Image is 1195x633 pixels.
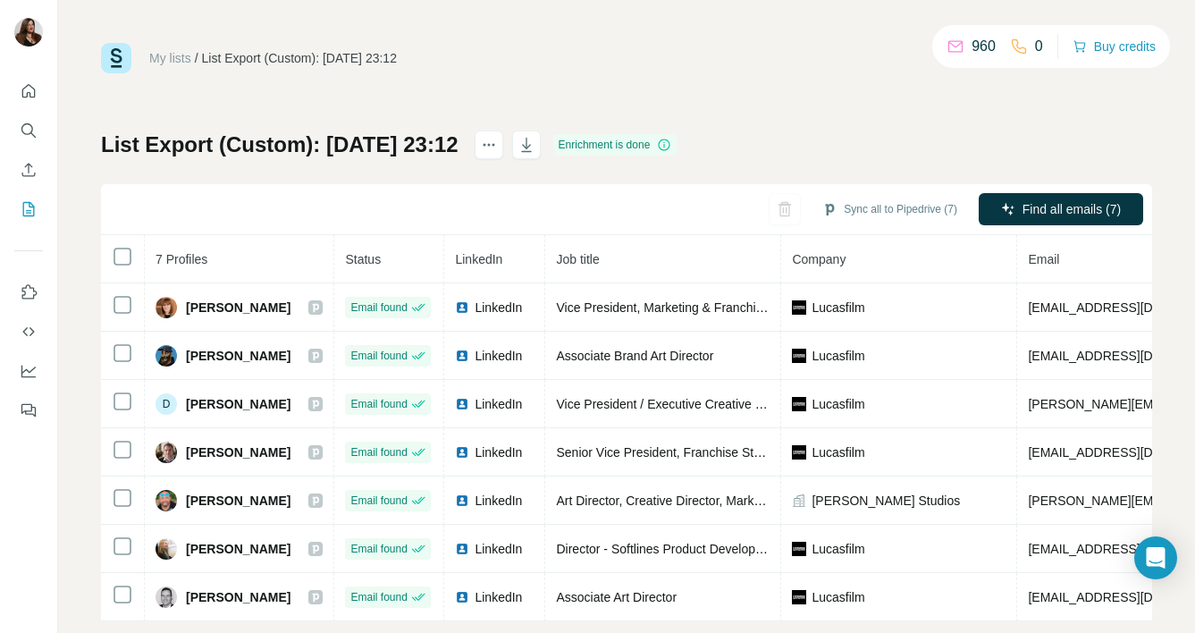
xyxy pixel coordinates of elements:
[556,300,819,315] span: Vice President, Marketing & Franchise Creative
[1134,536,1177,579] div: Open Intercom Messenger
[792,300,806,315] img: company-logo
[979,193,1143,225] button: Find all emails (7)
[812,492,960,510] span: [PERSON_NAME] Studios
[972,36,996,57] p: 960
[156,297,177,318] img: Avatar
[14,394,43,426] button: Feedback
[156,345,177,367] img: Avatar
[186,588,290,606] span: [PERSON_NAME]
[101,43,131,73] img: Surfe Logo
[812,347,864,365] span: Lucasfilm
[350,541,407,557] span: Email found
[156,393,177,415] div: D
[202,49,397,67] div: List Export (Custom): [DATE] 23:12
[792,349,806,363] img: company-logo
[186,347,290,365] span: [PERSON_NAME]
[14,316,43,348] button: Use Surfe API
[156,252,207,266] span: 7 Profiles
[475,347,522,365] span: LinkedIn
[350,396,407,412] span: Email found
[475,492,522,510] span: LinkedIn
[1073,34,1156,59] button: Buy credits
[455,252,502,266] span: LinkedIn
[475,588,522,606] span: LinkedIn
[556,494,1095,508] span: Art Director, Creative Director, Marketing Executive, Lead Designer, Client Development Manager
[792,252,846,266] span: Company
[475,540,522,558] span: LinkedIn
[14,18,43,46] img: Avatar
[556,349,713,363] span: Associate Brand Art Director
[455,300,469,315] img: LinkedIn logo
[455,349,469,363] img: LinkedIn logo
[455,590,469,604] img: LinkedIn logo
[350,444,407,460] span: Email found
[345,252,381,266] span: Status
[792,445,806,460] img: company-logo
[186,492,290,510] span: [PERSON_NAME]
[101,131,459,159] h1: List Export (Custom): [DATE] 23:12
[792,397,806,411] img: company-logo
[475,395,522,413] span: LinkedIn
[812,443,864,461] span: Lucasfilm
[455,397,469,411] img: LinkedIn logo
[556,590,677,604] span: Associate Art Director
[812,299,864,316] span: Lucasfilm
[186,299,290,316] span: [PERSON_NAME]
[149,51,191,65] a: My lists
[156,490,177,511] img: Avatar
[556,445,1113,460] span: Senior Vice President, Franchise Story & Creative Strategy (+ Animation Development & Production)
[195,49,198,67] li: /
[186,443,290,461] span: [PERSON_NAME]
[455,494,469,508] img: LinkedIn logo
[156,442,177,463] img: Avatar
[812,588,864,606] span: Lucasfilm
[350,300,407,316] span: Email found
[556,397,798,411] span: Vice President / Executive Creative Director
[1035,36,1043,57] p: 0
[455,445,469,460] img: LinkedIn logo
[812,540,864,558] span: Lucasfilm
[14,193,43,225] button: My lists
[455,542,469,556] img: LinkedIn logo
[810,196,970,223] button: Sync all to Pipedrive (7)
[186,540,290,558] span: [PERSON_NAME]
[553,134,677,156] div: Enrichment is done
[350,493,407,509] span: Email found
[14,276,43,308] button: Use Surfe on LinkedIn
[475,131,503,159] button: actions
[812,395,864,413] span: Lucasfilm
[14,154,43,186] button: Enrich CSV
[156,587,177,608] img: Avatar
[475,443,522,461] span: LinkedIn
[350,589,407,605] span: Email found
[792,590,806,604] img: company-logo
[1022,200,1121,218] span: Find all emails (7)
[1028,252,1059,266] span: Email
[792,542,806,556] img: company-logo
[14,355,43,387] button: Dashboard
[556,542,837,556] span: Director - Softlines Product Development & Design
[556,252,599,266] span: Job title
[14,75,43,107] button: Quick start
[156,538,177,560] img: Avatar
[350,348,407,364] span: Email found
[475,299,522,316] span: LinkedIn
[14,114,43,147] button: Search
[186,395,290,413] span: [PERSON_NAME]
